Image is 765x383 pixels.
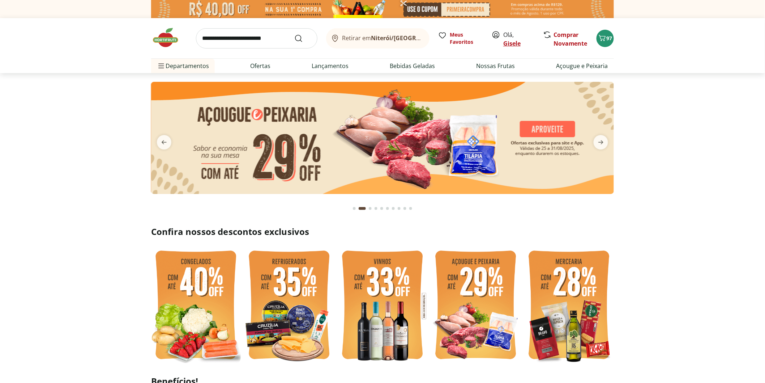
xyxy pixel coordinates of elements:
span: Meus Favoritos [450,31,483,46]
span: Olá, [503,30,535,48]
a: Bebidas Geladas [390,62,435,70]
button: Go to page 9 from fs-carousel [402,200,408,217]
a: Ofertas [250,62,270,70]
button: Submit Search [294,34,312,43]
span: 97 [607,35,612,42]
button: Current page from fs-carousel [357,200,367,217]
a: Gisele [503,39,521,47]
img: Hortifruti [151,27,187,49]
button: Go to page 6 from fs-carousel [385,200,390,217]
button: Go to page 7 from fs-carousel [390,200,396,217]
a: Açougue e Peixaria [556,62,608,70]
span: Departamentos [157,57,209,75]
button: Go to page 8 from fs-carousel [396,200,402,217]
button: previous [151,135,177,150]
button: Go to page 4 from fs-carousel [373,200,379,217]
button: Carrinho [597,30,614,47]
button: Go to page 5 from fs-carousel [379,200,385,217]
button: Go to page 10 from fs-carousel [408,200,414,217]
b: Niterói/[GEOGRAPHIC_DATA] [371,34,454,42]
img: refrigerados [244,246,334,366]
img: açougue [151,82,614,194]
img: açougue [431,246,521,366]
a: Lançamentos [312,62,349,70]
input: search [196,28,317,49]
a: Nossas Frutas [476,62,515,70]
span: Retirar em [342,35,422,41]
button: Go to page 1 from fs-carousel [351,200,357,217]
img: feira [151,246,241,366]
button: Go to page 3 from fs-carousel [367,200,373,217]
h2: Confira nossos descontos exclusivos [151,226,614,237]
button: Menu [157,57,166,75]
button: Retirar emNiterói/[GEOGRAPHIC_DATA] [326,28,429,49]
button: next [588,135,614,150]
a: Comprar Novamente [554,31,587,47]
a: Meus Favoritos [438,31,483,46]
img: mercearia [524,246,614,366]
img: vinho [338,246,427,366]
